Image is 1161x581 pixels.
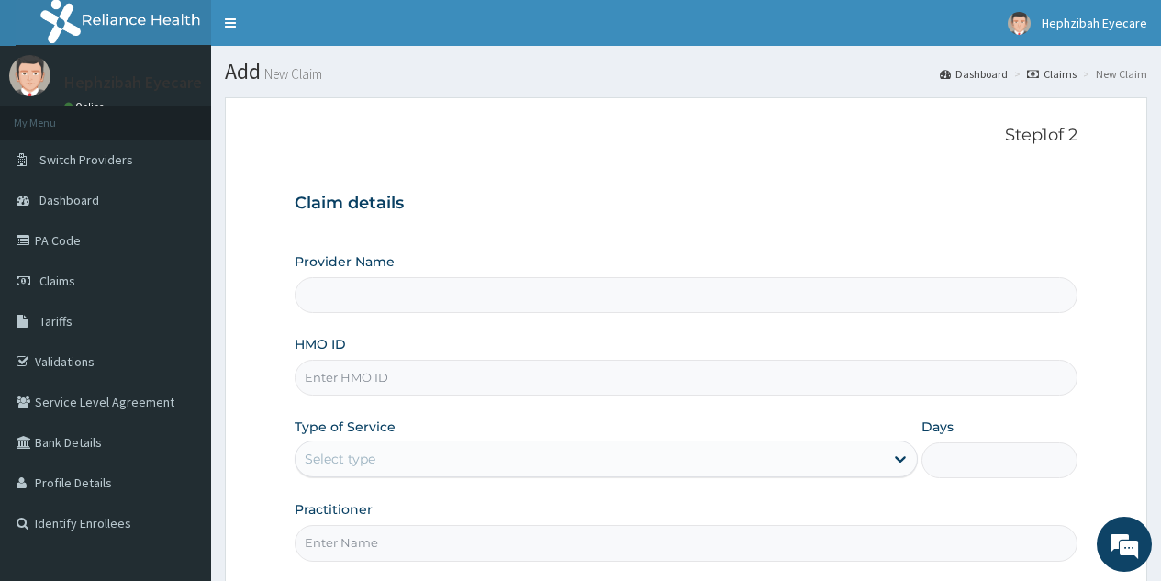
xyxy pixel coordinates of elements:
label: Practitioner [295,500,373,519]
span: Claims [39,273,75,289]
p: Step 1 of 2 [295,126,1077,146]
a: Dashboard [940,66,1008,82]
a: Online [64,100,108,113]
label: Provider Name [295,252,395,271]
small: New Claim [261,67,322,81]
p: Hephzibah Eyecare [64,74,202,91]
label: Days [921,418,954,436]
span: Dashboard [39,192,99,208]
h3: Claim details [295,194,1077,214]
img: User Image [1008,12,1031,35]
h1: Add [225,60,1147,84]
input: Enter Name [295,525,1077,561]
input: Enter HMO ID [295,360,1077,396]
label: HMO ID [295,335,346,353]
span: Switch Providers [39,151,133,168]
span: Hephzibah Eyecare [1042,15,1147,31]
img: User Image [9,55,50,96]
div: Select type [305,450,375,468]
a: Claims [1027,66,1077,82]
span: Tariffs [39,313,73,330]
label: Type of Service [295,418,396,436]
li: New Claim [1078,66,1147,82]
